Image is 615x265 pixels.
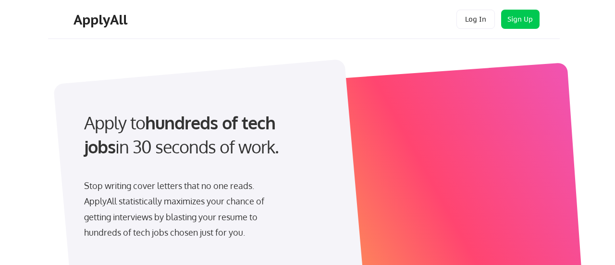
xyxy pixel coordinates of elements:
[84,112,280,157] strong: hundreds of tech jobs
[74,12,130,28] div: ApplyAll
[84,178,282,240] div: Stop writing cover letters that no one reads. ApplyAll statistically maximizes your chance of get...
[84,111,320,159] div: Apply to in 30 seconds of work.
[456,10,495,29] button: Log In
[501,10,540,29] button: Sign Up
